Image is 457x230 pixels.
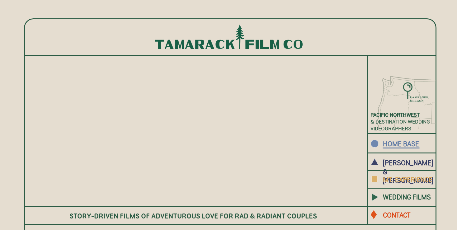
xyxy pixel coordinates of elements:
a: [PERSON_NAME] & [PERSON_NAME] [383,158,425,167]
a: CONTACT [383,211,435,219]
b: [PERSON_NAME] & [PERSON_NAME] [383,159,433,185]
a: WEDDING FILMS [383,193,435,201]
a: PACIFIC NORThWEST& DESTINATION Weddingvideographers [370,111,450,139]
b: HOME BASE [383,140,419,148]
b: PACIFIC NORThWEST [370,112,420,118]
b: WEDDING FILMS [383,193,431,201]
b: CONTACT [383,211,411,219]
h3: & DESTINATION Wedding videographers [370,111,450,139]
b: MT. EXPERIENCE [383,176,432,184]
h3: STORY-DRIVEN FILMS OF ADVENTUROUS LOVE FOR RAD & RADIANT COUPLES [69,212,322,220]
a: MT. EXPERIENCE [383,175,435,184]
a: HOME BASE [383,139,425,148]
